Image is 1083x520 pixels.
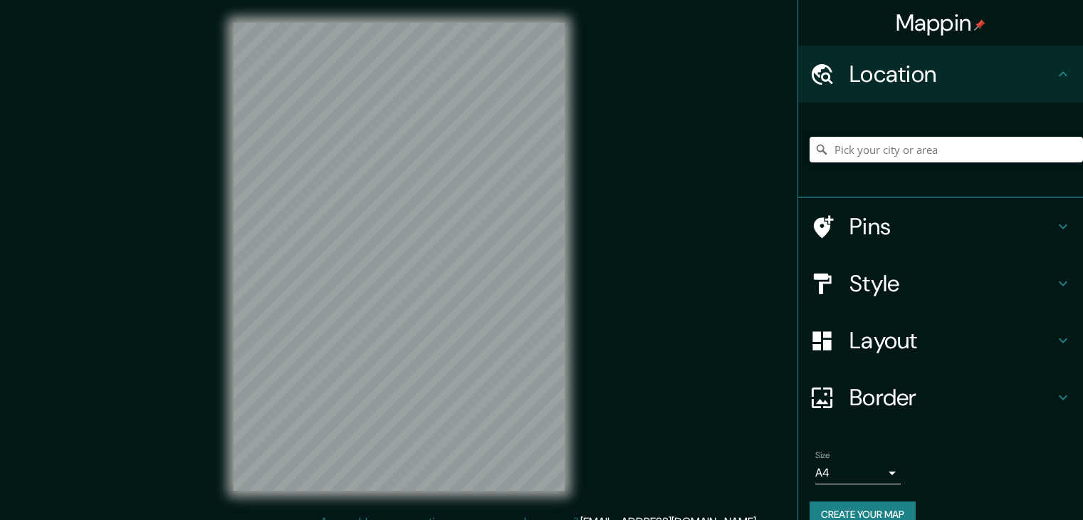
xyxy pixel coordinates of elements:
div: A4 [815,462,901,484]
h4: Mappin [896,9,986,37]
h4: Border [849,383,1055,412]
h4: Layout [849,326,1055,355]
h4: Location [849,60,1055,88]
div: Border [798,369,1083,426]
div: Location [798,46,1083,103]
div: Pins [798,198,1083,255]
canvas: Map [234,23,565,491]
input: Pick your city or area [810,137,1083,162]
h4: Pins [849,212,1055,241]
h4: Style [849,269,1055,298]
div: Layout [798,312,1083,369]
div: Style [798,255,1083,312]
label: Size [815,449,830,462]
img: pin-icon.png [974,19,985,31]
